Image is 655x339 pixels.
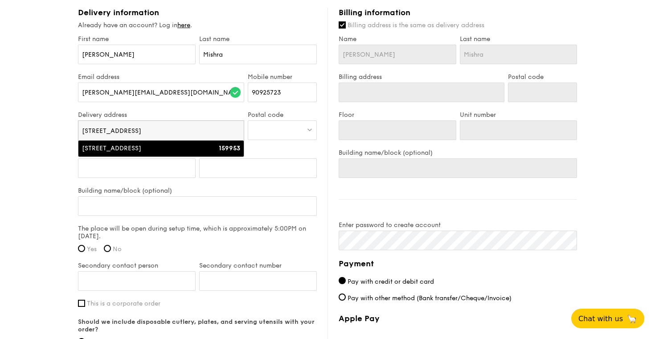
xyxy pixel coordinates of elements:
[460,111,577,119] label: Unit number
[339,35,456,43] label: Name
[339,73,504,81] label: Billing address
[339,221,577,229] label: Enter password to create account
[82,144,201,153] div: [STREET_ADDRESS]
[571,309,644,328] button: Chat with us🦙
[339,21,346,29] input: Billing address is the same as delivery address
[199,35,317,43] label: Last name
[78,111,244,119] label: Delivery address
[339,111,456,119] label: Floor
[307,126,313,133] img: icon-dropdown.fa26e9f9.svg
[508,73,577,81] label: Postal code
[199,262,317,269] label: Secondary contact number
[626,314,637,324] span: 🦙
[78,245,85,252] input: Yes
[78,8,159,17] span: Delivery information
[199,149,317,157] label: Unit number
[339,257,577,270] h4: Payment
[78,300,85,307] input: This is a corporate order
[339,8,410,17] span: Billing information
[78,187,317,194] label: Building name/block (optional)
[248,111,317,119] label: Postal code
[177,21,190,29] a: here
[339,277,346,284] input: Pay with credit or debit card
[78,318,315,333] strong: Should we include disposable cutlery, plates, and serving utensils with your order?
[78,225,317,240] label: The place will be open during setup time, which is approximately 5:00PM on [DATE].
[230,87,241,98] img: icon-success.f839ccf9.svg
[219,145,240,152] strong: 159953
[339,314,577,323] label: Apple Pay
[104,245,111,252] input: No
[78,73,244,81] label: Email address
[578,314,623,323] span: Chat with us
[339,149,577,157] label: Building name/block (optional)
[78,262,196,269] label: Secondary contact person
[87,245,97,253] span: Yes
[348,278,434,285] span: Pay with credit or debit card
[348,21,484,29] span: Billing address is the same as delivery address
[248,73,317,81] label: Mobile number
[78,21,317,30] div: Already have an account? Log in .
[78,35,196,43] label: First name
[460,35,577,43] label: Last name
[339,294,346,301] input: Pay with other method (Bank transfer/Cheque/Invoice)
[113,245,122,253] span: No
[348,294,512,302] span: Pay with other method (Bank transfer/Cheque/Invoice)
[87,300,160,307] span: This is a corporate order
